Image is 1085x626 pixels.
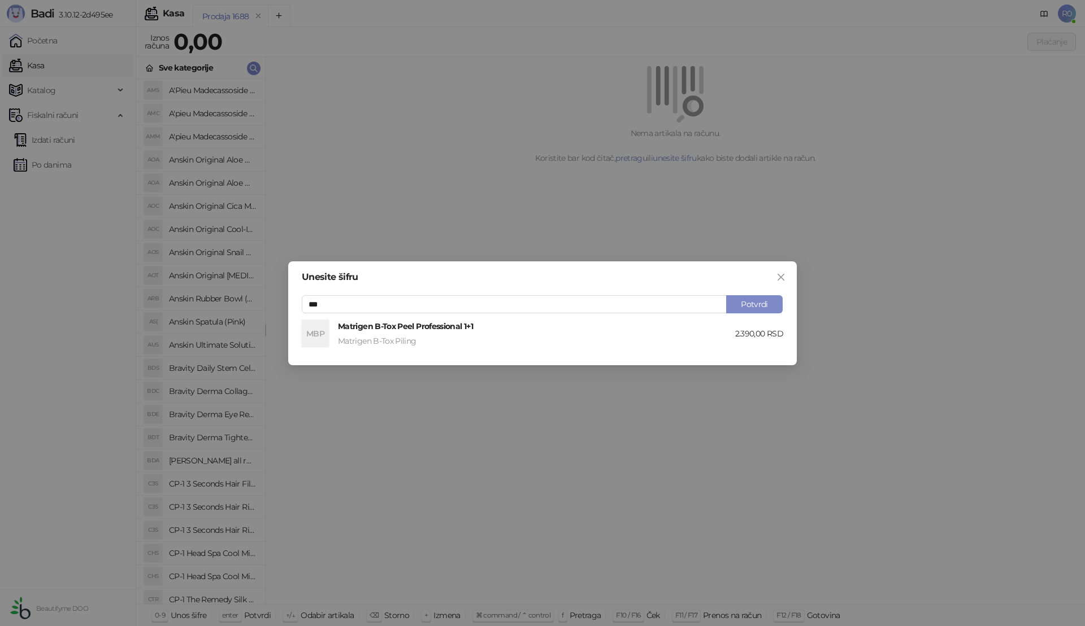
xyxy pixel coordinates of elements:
h4: Matrigen B-Tox Peel Professional 1+1 [338,320,735,332]
button: Close [772,268,790,286]
div: 2.390,00 RSD [735,327,783,340]
span: close [776,273,785,282]
div: Unesite šifru [302,273,783,282]
div: Matrigen B-Tox Piling [338,335,735,347]
span: Zatvori [772,273,790,282]
button: Potvrdi [726,295,783,313]
div: MBP [302,320,329,347]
